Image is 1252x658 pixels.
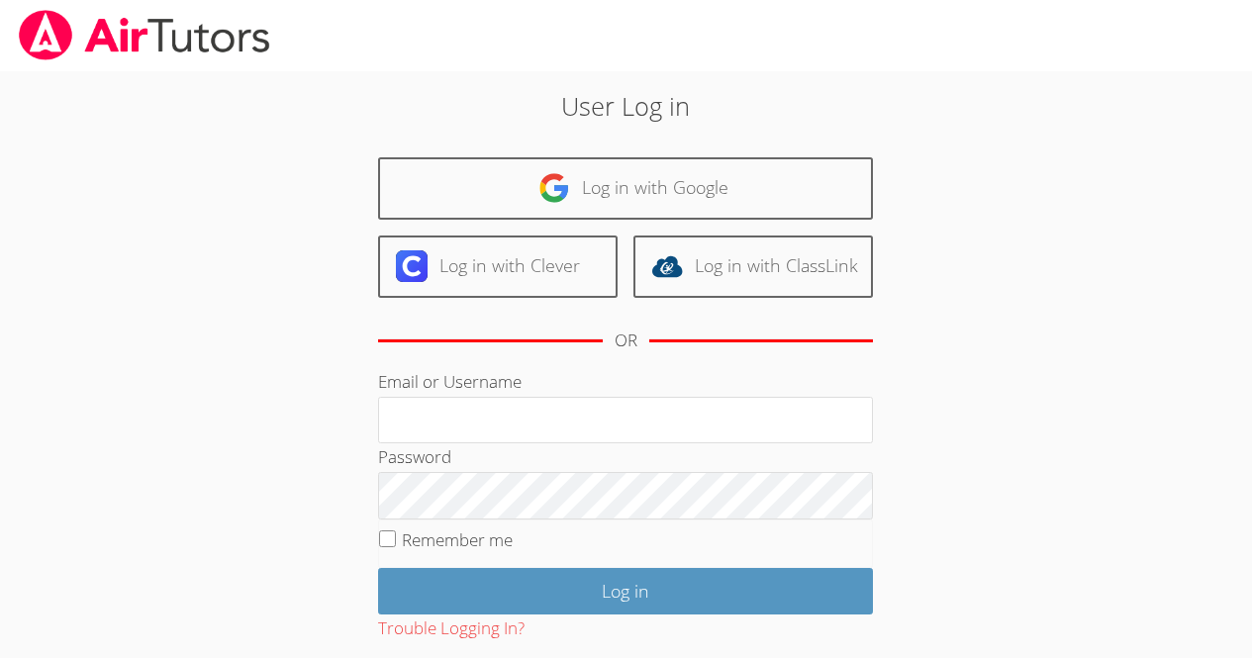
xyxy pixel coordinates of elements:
label: Remember me [402,528,513,551]
img: airtutors_banner-c4298cdbf04f3fff15de1276eac7730deb9818008684d7c2e4769d2f7ddbe033.png [17,10,272,60]
img: google-logo-50288ca7cdecda66e5e0955fdab243c47b7ad437acaf1139b6f446037453330a.svg [538,172,570,204]
a: Log in with Google [378,157,873,220]
div: OR [615,327,637,355]
a: Log in with ClassLink [633,235,873,298]
button: Trouble Logging In? [378,614,525,643]
h2: User Log in [288,87,964,125]
input: Log in [378,568,873,614]
img: clever-logo-6eab21bc6e7a338710f1a6ff85c0baf02591cd810cc4098c63d3a4b26e2feb20.svg [396,250,428,282]
img: classlink-logo-d6bb404cc1216ec64c9a2012d9dc4662098be43eaf13dc465df04b49fa7ab582.svg [651,250,683,282]
label: Email or Username [378,370,522,393]
a: Log in with Clever [378,235,618,298]
label: Password [378,445,451,468]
